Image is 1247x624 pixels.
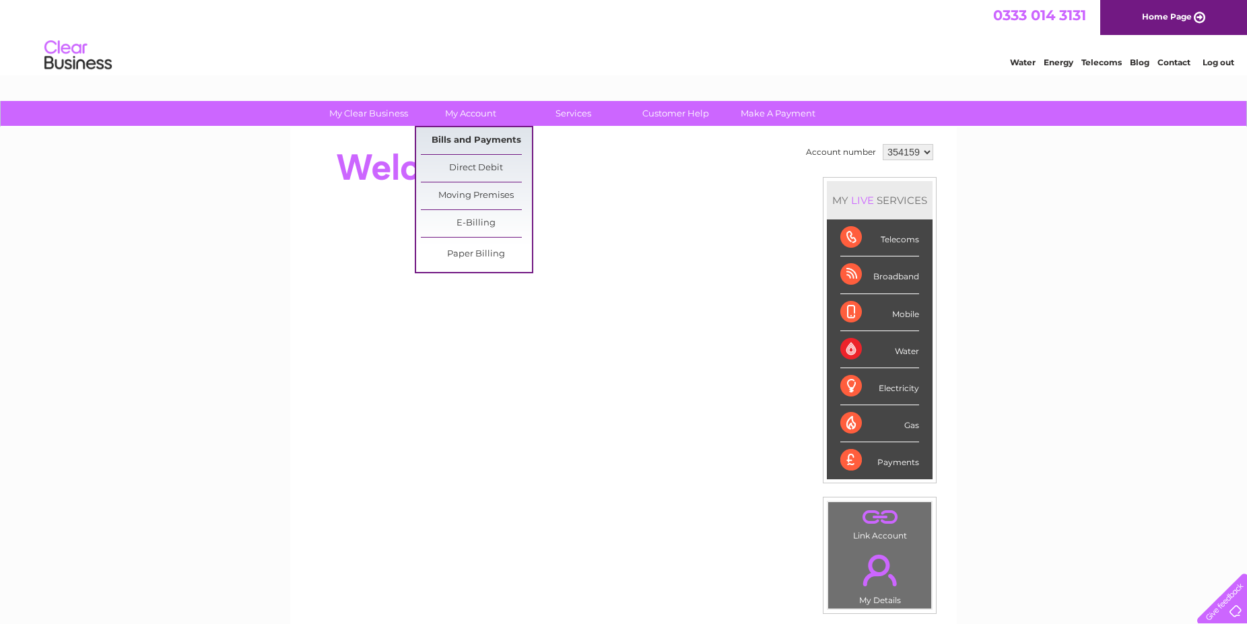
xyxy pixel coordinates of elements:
[1203,57,1234,67] a: Log out
[840,256,919,293] div: Broadband
[848,194,877,207] div: LIVE
[840,294,919,331] div: Mobile
[421,210,532,237] a: E-Billing
[421,241,532,268] a: Paper Billing
[722,101,834,126] a: Make A Payment
[828,501,932,544] td: Link Account
[840,405,919,442] div: Gas
[1081,57,1122,67] a: Telecoms
[306,7,943,65] div: Clear Business is a trading name of Verastar Limited (registered in [GEOGRAPHIC_DATA] No. 3667643...
[620,101,731,126] a: Customer Help
[421,155,532,182] a: Direct Debit
[421,182,532,209] a: Moving Premises
[840,368,919,405] div: Electricity
[313,101,424,126] a: My Clear Business
[828,543,932,609] td: My Details
[421,127,532,154] a: Bills and Payments
[44,35,112,76] img: logo.png
[993,7,1086,24] a: 0333 014 3131
[415,101,527,126] a: My Account
[840,442,919,479] div: Payments
[832,547,928,594] a: .
[1044,57,1073,67] a: Energy
[1157,57,1190,67] a: Contact
[827,181,933,219] div: MY SERVICES
[832,506,928,529] a: .
[840,331,919,368] div: Water
[840,219,919,256] div: Telecoms
[1130,57,1149,67] a: Blog
[518,101,629,126] a: Services
[1010,57,1036,67] a: Water
[803,141,879,164] td: Account number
